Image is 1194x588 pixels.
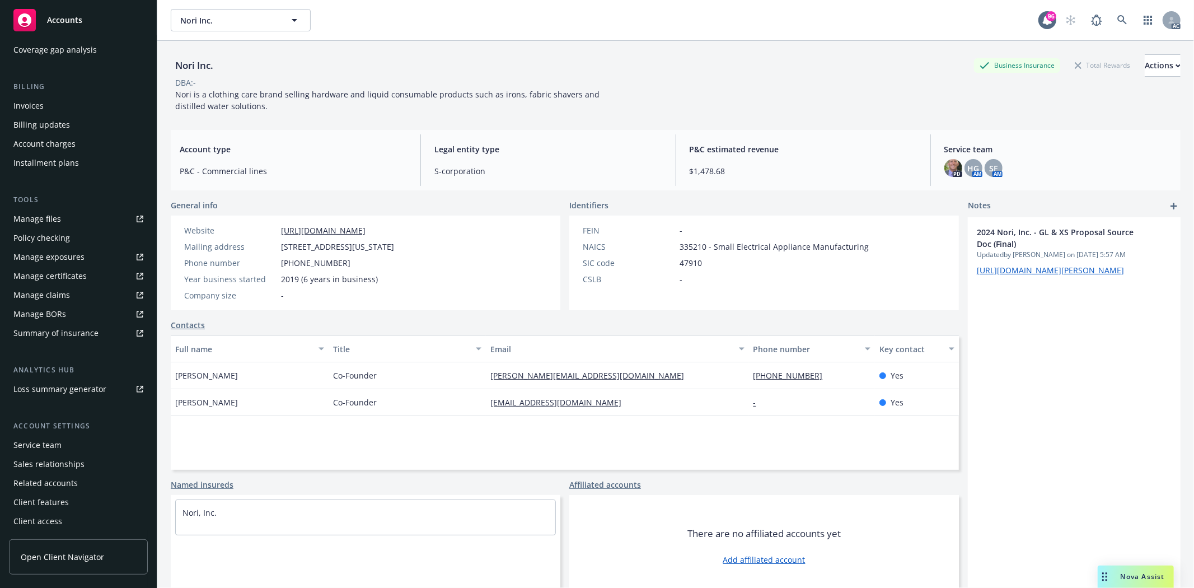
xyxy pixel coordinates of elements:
[180,15,277,26] span: Nori Inc.
[1145,55,1181,76] div: Actions
[175,343,312,355] div: Full name
[680,257,702,269] span: 47910
[21,551,104,563] span: Open Client Navigator
[9,421,148,432] div: Account settings
[1046,11,1056,21] div: 96
[184,273,277,285] div: Year business started
[281,241,394,253] span: [STREET_ADDRESS][US_STATE]
[171,335,329,362] button: Full name
[9,229,148,247] a: Policy checking
[690,165,917,177] span: $1,478.68
[171,199,218,211] span: General info
[175,77,196,88] div: DBA: -
[753,397,765,408] a: -
[281,273,378,285] span: 2019 (6 years in business)
[1121,572,1165,581] span: Nova Assist
[182,507,217,518] a: Nori, Inc.
[1145,54,1181,77] button: Actions
[434,143,662,155] span: Legal entity type
[9,248,148,266] a: Manage exposures
[13,436,62,454] div: Service team
[875,335,959,362] button: Key contact
[753,370,832,381] a: [PHONE_NUMBER]
[583,225,675,236] div: FEIN
[13,116,70,134] div: Billing updates
[13,210,61,228] div: Manage files
[171,319,205,331] a: Contacts
[9,512,148,530] a: Client access
[680,273,682,285] span: -
[9,194,148,206] div: Tools
[13,229,70,247] div: Policy checking
[9,116,148,134] a: Billing updates
[490,343,732,355] div: Email
[967,162,979,174] span: HG
[9,135,148,153] a: Account charges
[9,97,148,115] a: Invoices
[486,335,748,362] button: Email
[184,241,277,253] div: Mailing address
[13,267,87,285] div: Manage certificates
[1085,9,1108,31] a: Report a Bug
[13,248,85,266] div: Manage exposures
[9,493,148,511] a: Client features
[583,273,675,285] div: CSLB
[1137,9,1159,31] a: Switch app
[9,267,148,285] a: Manage certificates
[175,89,600,111] span: Nori is a clothing care brand selling hardware and liquid consumable products such as irons, fabr...
[1098,566,1112,588] div: Drag to move
[9,324,148,342] a: Summary of insurance
[281,257,350,269] span: [PHONE_NUMBER]
[9,380,148,398] a: Loss summary generator
[583,257,675,269] div: SIC code
[13,324,99,342] div: Summary of insurance
[968,199,991,213] span: Notes
[687,527,841,540] span: There are no affiliated accounts yet
[968,217,1181,285] div: 2024 Nori, Inc. - GL & XS Proposal Source Doc (Final)Updatedby [PERSON_NAME] on [DATE] 5:57 AM[UR...
[171,58,218,73] div: Nori Inc.
[180,143,407,155] span: Account type
[13,512,62,530] div: Client access
[13,154,79,172] div: Installment plans
[13,474,78,492] div: Related accounts
[1069,58,1136,72] div: Total Rewards
[944,143,1172,155] span: Service team
[13,135,76,153] div: Account charges
[690,143,917,155] span: P&C estimated revenue
[281,225,366,236] a: [URL][DOMAIN_NAME]
[490,397,630,408] a: [EMAIL_ADDRESS][DOMAIN_NAME]
[184,257,277,269] div: Phone number
[583,241,675,253] div: NAICS
[569,479,641,491] a: Affiliated accounts
[944,159,962,177] img: photo
[680,241,869,253] span: 335210 - Small Electrical Appliance Manufacturing
[9,41,148,59] a: Coverage gap analysis
[171,9,311,31] button: Nori Inc.
[753,343,858,355] div: Phone number
[13,380,106,398] div: Loss summary generator
[9,210,148,228] a: Manage files
[977,226,1143,250] span: 2024 Nori, Inc. - GL & XS Proposal Source Doc (Final)
[9,365,148,376] div: Analytics hub
[9,154,148,172] a: Installment plans
[175,396,238,408] span: [PERSON_NAME]
[13,41,97,59] div: Coverage gap analysis
[47,16,82,25] span: Accounts
[13,305,66,323] div: Manage BORs
[1060,9,1082,31] a: Start snowing
[333,343,470,355] div: Title
[333,370,377,381] span: Co-Founder
[723,554,806,566] a: Add affiliated account
[9,286,148,304] a: Manage claims
[281,290,284,301] span: -
[490,370,693,381] a: [PERSON_NAME][EMAIL_ADDRESS][DOMAIN_NAME]
[1111,9,1134,31] a: Search
[1098,566,1174,588] button: Nova Assist
[329,335,486,362] button: Title
[184,290,277,301] div: Company size
[13,286,70,304] div: Manage claims
[749,335,875,362] button: Phone number
[989,162,998,174] span: SF
[180,165,407,177] span: P&C - Commercial lines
